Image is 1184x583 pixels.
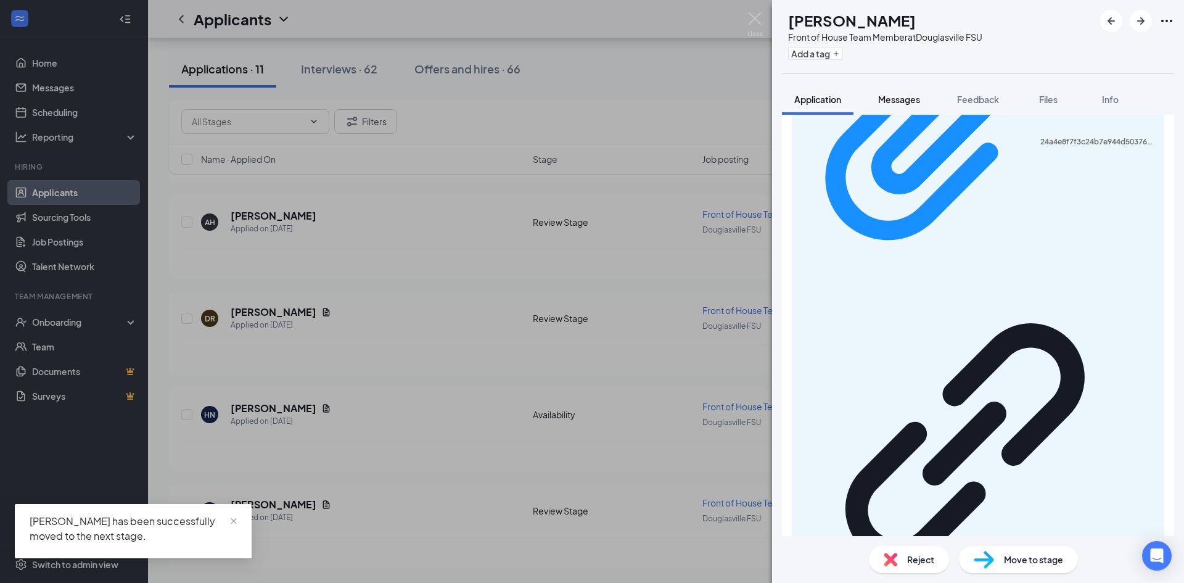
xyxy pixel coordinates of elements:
[1159,14,1174,28] svg: Ellipses
[1004,553,1063,566] span: Move to stage
[1104,14,1119,28] svg: ArrowLeftNew
[832,50,840,57] svg: Plus
[1039,94,1058,105] span: Files
[799,21,1157,264] a: Paperclip24a4e8f7f3c24b7e944d50376135f10f.pdf
[1130,10,1152,32] button: ArrowRight
[788,31,982,43] div: Front of House Team Member at Douglasville FSU
[1102,94,1119,105] span: Info
[788,10,916,31] h1: [PERSON_NAME]
[229,517,238,526] span: close
[1040,137,1157,147] div: 24a4e8f7f3c24b7e944d50376135f10f.pdf
[799,21,1040,262] svg: Paperclip
[907,553,934,566] span: Reject
[1133,14,1148,28] svg: ArrowRight
[878,94,920,105] span: Messages
[1142,541,1172,571] div: Open Intercom Messenger
[30,514,237,544] div: [PERSON_NAME] has been successfully moved to the next stage.
[788,47,843,60] button: PlusAdd a tag
[957,94,999,105] span: Feedback
[794,94,841,105] span: Application
[1100,10,1122,32] button: ArrowLeftNew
